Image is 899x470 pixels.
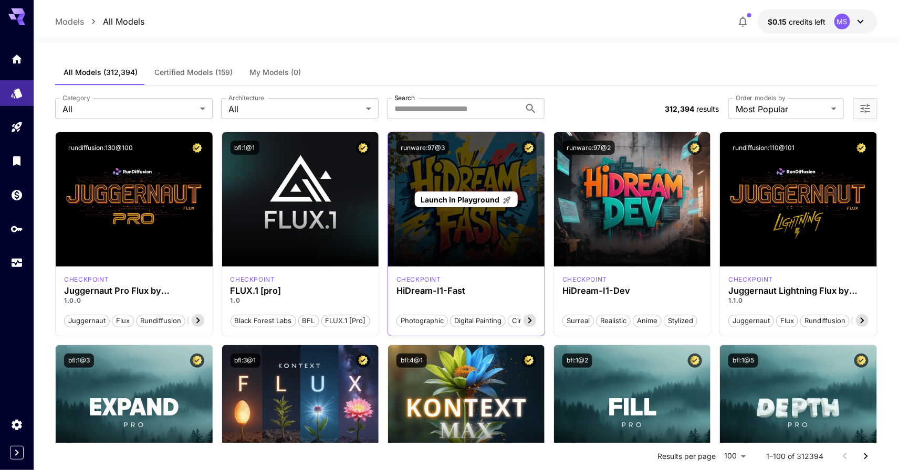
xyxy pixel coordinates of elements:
[562,286,702,296] h3: HiDream-I1-Dev
[190,141,204,155] button: Certified Model – Vetted for best performance and includes a commercial license.
[231,141,259,155] button: bfl:1@1
[298,314,319,327] button: BFL
[62,103,196,115] span: All
[11,418,23,431] div: Settings
[768,17,789,26] span: $0.15
[322,316,370,326] span: FLUX.1 [pro]
[562,275,607,284] p: checkpoint
[664,316,697,326] span: Stylized
[697,104,719,113] span: results
[396,275,441,284] div: HiDream Fast
[249,68,301,77] span: My Models (0)
[729,316,773,326] span: juggernaut
[64,275,109,284] p: checkpoint
[688,354,702,368] button: Certified Model – Vetted for best performance and includes a commercial license.
[768,16,826,27] div: $0.1472
[396,286,536,296] h3: HiDream-I1-Fast
[852,314,884,327] button: schnell
[451,316,505,326] span: Digital Painting
[231,275,275,284] div: fluxpro
[397,316,447,326] span: Photographic
[228,93,264,102] label: Architecture
[394,93,415,102] label: Search
[728,314,774,327] button: juggernaut
[633,316,661,326] span: Anime
[834,14,850,29] div: MS
[231,314,296,327] button: Black Forest Labs
[736,103,827,115] span: Most Popular
[562,141,615,155] button: runware:97@2
[10,446,24,460] button: Expand sidebar
[231,316,296,326] span: Black Forest Labs
[356,354,370,368] button: Certified Model – Vetted for best performance and includes a commercial license.
[728,354,758,368] button: bfl:1@5
[64,286,204,296] div: Juggernaut Pro Flux by RunDiffusion
[231,275,275,284] p: checkpoint
[64,275,109,284] div: FLUX.1 D
[720,448,750,464] div: 100
[112,316,133,326] span: flux
[11,257,23,270] div: Usage
[758,9,877,34] button: $0.1472MS
[658,451,716,462] p: Results per page
[396,314,448,327] button: Photographic
[596,314,631,327] button: Realistic
[55,15,144,28] nav: breadcrumb
[112,314,134,327] button: flux
[356,141,370,155] button: Certified Model – Vetted for best performance and includes a commercial license.
[789,17,826,26] span: credits left
[767,451,824,462] p: 1–100 of 312394
[562,354,592,368] button: bfl:1@2
[800,314,850,327] button: rundiffusion
[777,316,798,326] span: flux
[55,15,84,28] a: Models
[11,185,23,198] div: Wallet
[508,314,548,327] button: Cinematic
[64,354,94,368] button: bfl:1@3
[563,316,593,326] span: Surreal
[137,316,185,326] span: rundiffusion
[852,316,883,326] span: schnell
[154,68,233,77] span: Certified Models (159)
[231,354,260,368] button: bfl:3@1
[776,314,798,327] button: flux
[299,316,319,326] span: BFL
[396,275,441,284] p: checkpoint
[64,314,110,327] button: juggernaut
[231,286,370,296] h3: FLUX.1 [pro]
[597,316,630,326] span: Realistic
[728,275,773,284] p: checkpoint
[728,275,773,284] div: FLUX.1 D
[522,354,536,368] button: Certified Model – Vetted for best performance and includes a commercial license.
[11,154,23,167] div: Library
[11,83,23,97] div: Models
[854,141,869,155] button: Certified Model – Vetted for best performance and includes a commercial license.
[64,141,137,155] button: rundiffusion:130@100
[11,222,23,236] div: API Keys
[688,141,702,155] button: Certified Model – Vetted for best performance and includes a commercial license.
[728,296,868,305] p: 1.1.0
[421,195,499,204] span: Launch in Playground
[62,93,90,102] label: Category
[64,296,204,305] p: 1.0.0
[854,354,869,368] button: Certified Model – Vetted for best performance and includes a commercial license.
[136,314,185,327] button: rundiffusion
[321,314,370,327] button: FLUX.1 [pro]
[11,52,23,66] div: Home
[103,15,144,28] a: All Models
[396,354,427,368] button: bfl:4@1
[728,286,868,296] h3: Juggernaut Lightning Flux by RunDiffusion
[522,141,536,155] button: Certified Model – Vetted for best performance and includes a commercial license.
[562,275,607,284] div: HiDream Dev
[664,314,697,327] button: Stylized
[190,354,204,368] button: Certified Model – Vetted for best performance and includes a commercial license.
[415,191,517,208] a: Launch in Playground
[562,314,594,327] button: Surreal
[396,141,449,155] button: runware:97@3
